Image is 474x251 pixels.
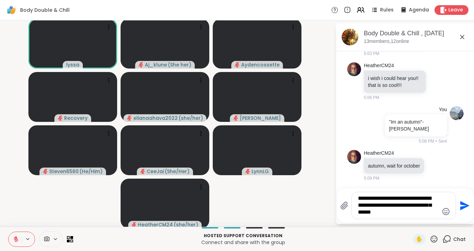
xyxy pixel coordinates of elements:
[49,168,79,175] span: Steven6560
[347,150,361,164] img: https://sharewell-space-live.sfo3.digitaloceanspaces.com/user-generated/d3b3915b-57de-409c-870d-d...
[252,168,269,175] span: LynnLG
[58,116,63,120] span: audio-muted
[347,62,361,76] img: https://sharewell-space-live.sfo3.digitaloceanspaces.com/user-generated/d3b3915b-57de-409c-870d-d...
[127,116,132,120] span: audio-muted
[358,195,439,216] textarea: Type your message
[133,115,178,122] span: elianaahava2022
[138,221,173,228] span: HeatherCM24
[364,51,379,57] span: 5:03 PM
[140,169,145,174] span: audio-muted
[456,198,472,213] button: Send
[145,61,167,68] span: Aj_klune
[436,138,437,144] span: •
[66,61,79,68] span: lyssa
[245,169,250,174] span: audio-muted
[342,29,358,45] img: Body Double & Chill , Sep 09
[368,162,420,169] p: autumn, wait for october
[139,62,143,67] span: audio-muted
[77,233,409,239] p: Hosted support conversation
[389,118,443,132] p: "Im an autumn"-[PERSON_NAME]
[368,75,422,89] p: i wish i could hear you!! that is so cool!!!
[165,168,190,175] span: ( She/Her )
[174,221,198,228] span: ( she/her )
[178,115,203,122] span: ( she/her )
[132,222,137,227] span: audio-muted
[20,7,70,14] span: Body Double & Chill
[439,106,447,113] h4: You
[240,115,281,122] span: [PERSON_NAME]
[6,4,17,16] img: ShareWell Logomark
[448,7,463,14] span: Leave
[364,62,394,69] a: HeatherCM24
[364,38,409,45] p: 13 members, 12 online
[419,138,434,144] span: 5:08 PM
[147,168,164,175] span: CeeJai
[64,115,88,122] span: Recovery
[364,150,394,157] a: HeatherCM24
[364,95,379,101] span: 5:06 PM
[438,138,447,144] span: Sent
[77,239,409,246] p: Connect and share with the group
[79,168,103,175] span: ( He/Him )
[241,61,280,68] span: Aydencossette
[364,29,469,38] div: Body Double & Chill , [DATE]
[380,7,394,14] span: Rules
[364,175,379,181] span: 5:09 PM
[43,169,48,174] span: audio-muted
[416,235,423,243] span: ✋
[442,207,450,216] button: Emoji picker
[235,62,240,67] span: audio-muted
[168,61,191,68] span: ( She her )
[234,116,238,120] span: audio-muted
[409,7,429,14] span: Agenda
[453,236,466,243] span: Chat
[450,106,464,120] img: https://sharewell-space-live.sfo3.digitaloceanspaces.com/user-generated/877a5874-0616-46d5-aed1-1...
